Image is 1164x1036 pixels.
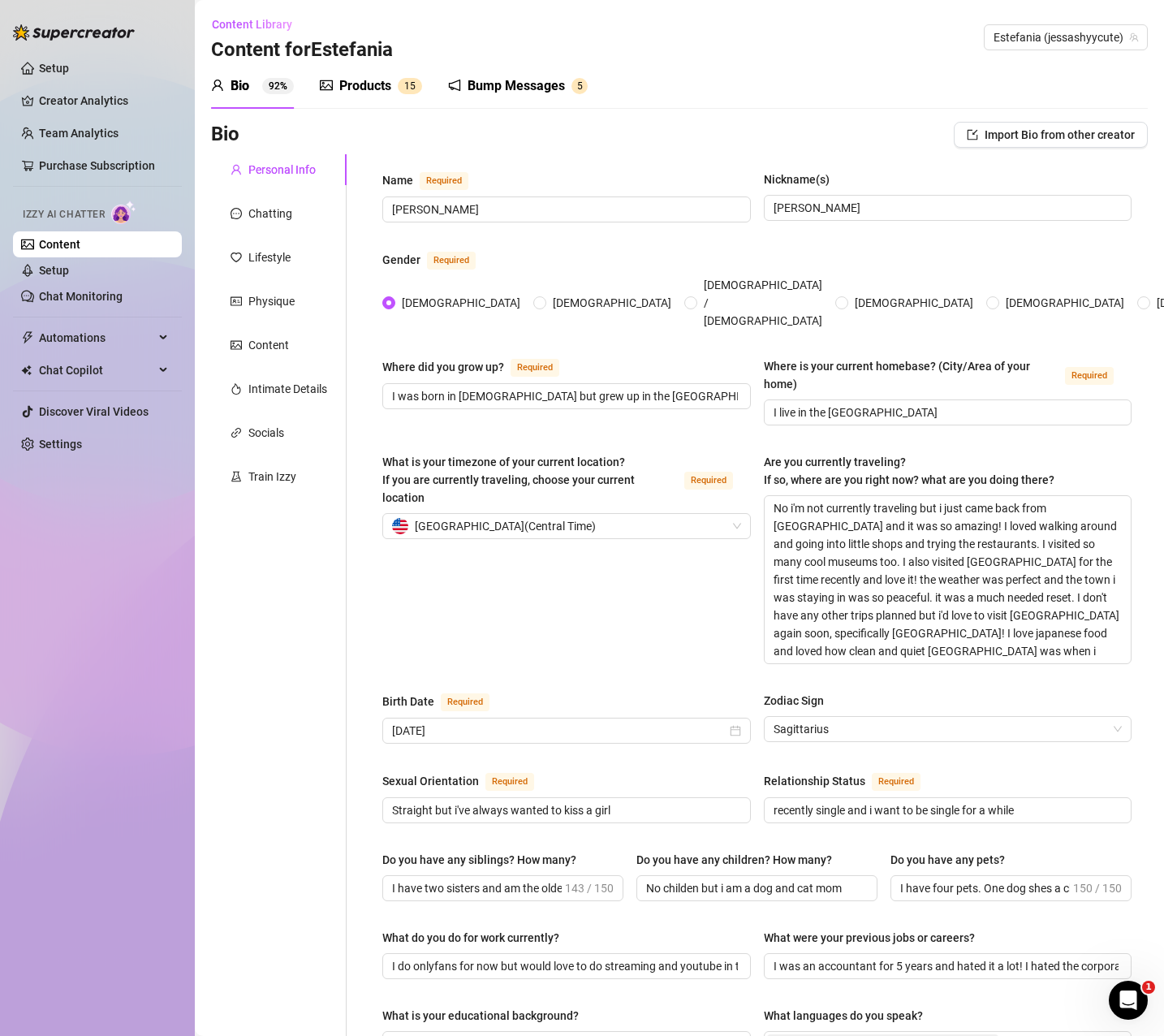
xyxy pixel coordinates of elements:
a: Purchase Subscription [39,159,155,172]
div: Content [248,336,289,354]
span: Chat Copilot [39,357,154,383]
div: What do you do for work currently? [382,929,559,947]
span: user [231,164,242,175]
span: Required [420,172,468,190]
span: [DEMOGRAPHIC_DATA] [395,294,527,312]
span: team [1129,32,1139,42]
input: Where is your current homebase? (City/Area of your home) [774,404,1119,421]
span: 5 [410,80,416,92]
label: Where did you grow up? [382,357,577,377]
span: [DEMOGRAPHIC_DATA] [848,294,980,312]
sup: 5 [571,78,588,94]
span: Estefania (jessashyycute) [994,25,1138,50]
div: Physique [248,292,295,310]
iframe: Intercom live chat [1109,981,1148,1020]
label: What is your educational background? [382,1007,590,1025]
span: Automations [39,325,154,351]
a: Team Analytics [39,127,119,140]
div: Bump Messages [468,76,565,96]
input: Sexual Orientation [392,801,738,819]
span: [DEMOGRAPHIC_DATA] [999,294,1131,312]
input: What do you do for work currently? [392,957,738,975]
button: Import Bio from other creator [954,122,1148,148]
a: Creator Analytics [39,88,169,114]
label: Do you have any pets? [890,851,1016,869]
label: Do you have any children? How many? [636,851,843,869]
a: Content [39,238,80,251]
span: [DEMOGRAPHIC_DATA] [546,294,678,312]
h3: Bio [211,122,239,148]
label: Sexual Orientation [382,771,552,791]
label: What were your previous jobs or careers? [764,929,986,947]
img: logo-BBDzfeDw.svg [13,24,135,41]
h3: Content for Estefania [211,37,393,63]
span: Required [1065,367,1114,385]
div: Do you have any pets? [890,851,1005,869]
label: What do you do for work currently? [382,929,571,947]
input: Name [392,201,738,218]
label: Where is your current homebase? (City/Area of your home) [764,357,1132,393]
label: Birth Date [382,692,507,711]
label: Gender [382,250,494,270]
span: Required [511,359,559,377]
input: Do you have any siblings? How many? [392,879,562,897]
span: 1 [404,80,410,92]
label: Zodiac Sign [764,692,835,710]
div: What were your previous jobs or careers? [764,929,975,947]
sup: 15 [398,78,422,94]
span: 5 [577,80,583,92]
textarea: No i'm not currently traveling but i just came back from [GEOGRAPHIC_DATA] and it was so amazing!... [765,496,1132,663]
div: Products [339,76,391,96]
span: Required [684,472,733,490]
div: Bio [231,76,249,96]
span: 150 / 150 [1073,879,1122,897]
div: Sexual Orientation [382,772,479,790]
div: Personal Info [248,161,316,179]
span: Required [485,773,534,791]
label: Do you have any siblings? How many? [382,851,588,869]
img: AI Chatter [111,201,136,224]
span: [GEOGRAPHIC_DATA] ( Central Time ) [415,514,596,538]
div: Where did you grow up? [382,358,504,376]
span: Sagittarius [774,717,1123,741]
input: Birth Date [392,722,726,740]
span: fire [231,383,242,395]
div: Relationship Status [764,772,865,790]
span: idcard [231,296,242,307]
div: Do you have any siblings? How many? [382,851,576,869]
div: Do you have any children? How many? [636,851,832,869]
span: Izzy AI Chatter [23,207,105,222]
div: Nickname(s) [764,171,830,188]
span: user [211,79,224,92]
span: picture [320,79,333,92]
span: import [967,129,978,140]
span: Are you currently traveling? If so, where are you right now? what are you doing there? [764,455,1054,486]
span: link [231,427,242,438]
span: Required [427,252,476,270]
a: Setup [39,62,69,75]
span: [DEMOGRAPHIC_DATA] / [DEMOGRAPHIC_DATA] [697,276,829,330]
a: Settings [39,438,82,451]
span: notification [448,79,461,92]
a: Setup [39,264,69,277]
input: Where did you grow up? [392,387,738,405]
input: Nickname(s) [774,199,1119,217]
span: picture [231,339,242,351]
sup: 92% [262,78,294,94]
img: us [392,518,408,534]
span: message [231,208,242,219]
div: Name [382,171,413,189]
div: Lifestyle [248,248,291,266]
span: experiment [231,471,242,482]
span: thunderbolt [21,331,34,344]
input: What were your previous jobs or careers? [774,957,1119,975]
input: Do you have any pets? [900,879,1070,897]
div: Socials [248,424,284,442]
span: Import Bio from other creator [985,128,1135,141]
span: Required [872,773,920,791]
button: Content Library [211,11,305,37]
div: Train Izzy [248,468,296,486]
a: Discover Viral Videos [39,405,149,418]
span: Required [441,693,489,711]
div: Intimate Details [248,380,327,398]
